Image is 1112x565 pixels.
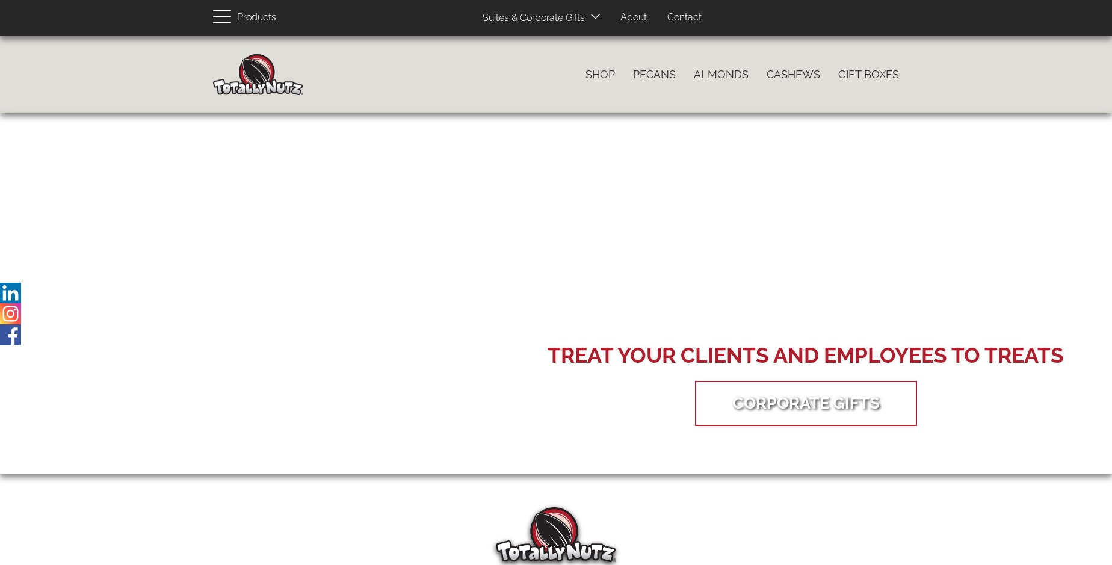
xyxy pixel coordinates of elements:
[611,6,656,29] a: About
[474,7,588,30] a: Suites & Corporate Gifts
[685,62,758,87] a: Almonds
[548,341,1064,371] div: Treat your Clients and Employees to Treats
[714,384,898,422] a: Corporate Gifts
[658,6,711,29] a: Contact
[237,9,276,26] span: Products
[758,62,829,87] a: Cashews
[576,62,624,87] a: Shop
[213,54,303,95] img: Home
[829,62,908,87] a: Gift Boxes
[496,507,616,562] img: Totally Nutz Logo
[624,62,685,87] a: Pecans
